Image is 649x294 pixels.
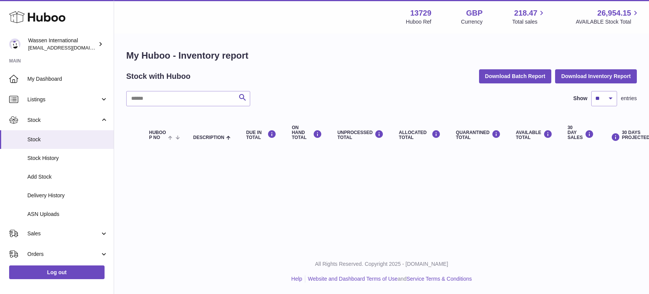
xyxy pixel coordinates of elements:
a: Log out [9,265,105,279]
span: Description [193,135,224,140]
span: Listings [27,96,100,103]
h2: Stock with Huboo [126,71,190,81]
span: 26,954.15 [597,8,631,18]
label: Show [573,95,587,102]
div: AVAILABLE Total [516,130,552,140]
span: Stock [27,136,108,143]
div: 30 DAY SALES [568,125,594,141]
div: Huboo Ref [406,18,432,26]
a: Website and Dashboard Terms of Use [308,276,398,282]
p: All Rights Reserved. Copyright 2025 - [DOMAIN_NAME] [120,260,643,268]
div: Wassen International [28,37,97,51]
span: Delivery History [27,192,108,199]
span: My Dashboard [27,75,108,83]
div: Currency [461,18,483,26]
span: 218.47 [514,8,537,18]
a: 218.47 Total sales [512,8,546,26]
span: entries [621,95,637,102]
span: Orders [27,251,100,258]
img: gemma.moses@wassen.com [9,38,21,50]
div: ON HAND Total [292,125,322,141]
a: Help [291,276,302,282]
strong: 13729 [410,8,432,18]
span: AVAILABLE Stock Total [576,18,640,26]
div: DUE IN TOTAL [246,130,276,140]
h1: My Huboo - Inventory report [126,50,637,62]
a: Service Terms & Conditions [406,276,472,282]
span: Huboo P no [149,130,166,140]
span: Add Stock [27,173,108,181]
span: ASN Uploads [27,211,108,218]
div: QUARANTINED Total [456,130,501,140]
span: Total sales [512,18,546,26]
li: and [305,275,472,283]
button: Download Batch Report [479,69,552,83]
strong: GBP [466,8,482,18]
span: [EMAIL_ADDRESS][DOMAIN_NAME] [28,45,112,51]
span: Stock [27,117,100,124]
a: 26,954.15 AVAILABLE Stock Total [576,8,640,26]
span: Stock History [27,155,108,162]
span: Sales [27,230,100,237]
div: ALLOCATED Total [399,130,441,140]
div: UNPROCESSED Total [337,130,384,140]
button: Download Inventory Report [555,69,637,83]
